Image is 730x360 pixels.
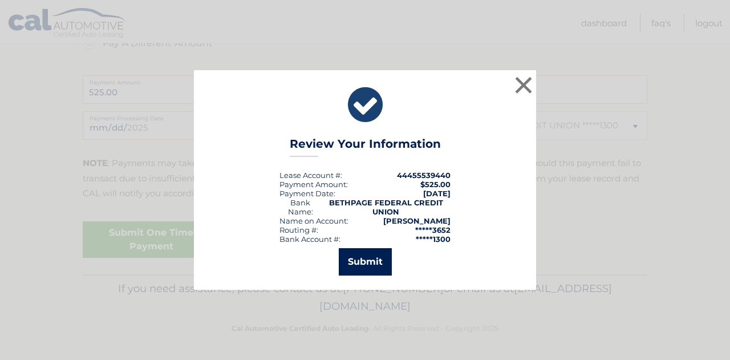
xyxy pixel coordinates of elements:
[329,198,443,216] strong: BETHPAGE FEDERAL CREDIT UNION
[383,216,451,225] strong: [PERSON_NAME]
[339,248,392,276] button: Submit
[279,189,334,198] span: Payment Date
[290,137,441,157] h3: Review Your Information
[279,216,348,225] div: Name on Account:
[279,234,340,244] div: Bank Account #:
[279,198,322,216] div: Bank Name:
[279,171,342,180] div: Lease Account #:
[397,171,451,180] strong: 44455539440
[279,225,318,234] div: Routing #:
[420,180,451,189] span: $525.00
[279,180,348,189] div: Payment Amount:
[512,74,535,96] button: ×
[279,189,335,198] div: :
[423,189,451,198] span: [DATE]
